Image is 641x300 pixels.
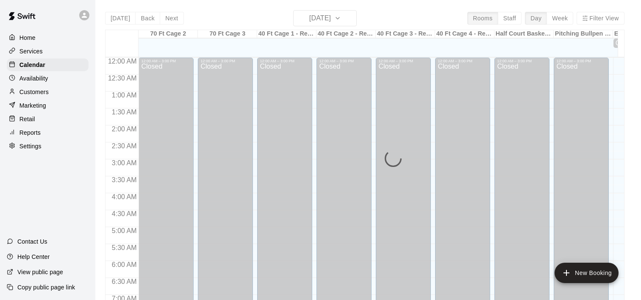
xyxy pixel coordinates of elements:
[7,72,89,85] a: Availability
[17,253,50,261] p: Help Center
[19,101,46,110] p: Marketing
[19,142,42,150] p: Settings
[110,92,139,99] span: 1:00 AM
[106,58,139,65] span: 12:00 AM
[198,30,257,38] div: 70 Ft Cage 3
[17,237,47,246] p: Contact Us
[17,268,63,276] p: View public page
[7,113,89,125] a: Retail
[110,193,139,200] span: 4:00 AM
[141,59,191,63] div: 12:00 AM – 3:00 PM
[19,74,48,83] p: Availability
[110,159,139,167] span: 3:00 AM
[554,30,613,38] div: Pitching Bullpen - 70 Ft Cage 1 (NO HITTING ALLOWED)
[110,142,139,150] span: 2:30 AM
[497,59,547,63] div: 12:00 AM – 3:00 PM
[316,30,376,38] div: 40 Ft Cage 2 - Retractable
[19,61,45,69] p: Calendar
[555,263,619,283] button: add
[556,59,606,63] div: 12:00 AM – 3:00 PM
[7,45,89,58] a: Services
[110,227,139,234] span: 5:00 AM
[7,58,89,71] a: Calendar
[110,261,139,268] span: 6:00 AM
[200,59,250,63] div: 12:00 AM – 3:00 PM
[110,176,139,183] span: 3:30 AM
[110,108,139,116] span: 1:30 AM
[7,31,89,44] a: Home
[19,115,35,123] p: Retail
[319,59,369,63] div: 12:00 AM – 3:00 PM
[19,128,41,137] p: Reports
[260,59,310,63] div: 12:00 AM – 3:00 PM
[7,86,89,98] a: Customers
[7,126,89,139] a: Reports
[17,283,75,292] p: Copy public page link
[435,30,494,38] div: 40 Ft Cage 4 - Retractable
[378,59,428,63] div: 12:00 AM – 3:00 PM
[110,278,139,285] span: 6:30 AM
[110,125,139,133] span: 2:00 AM
[7,140,89,153] a: Settings
[139,30,198,38] div: 70 Ft Cage 2
[19,47,43,56] p: Services
[19,33,36,42] p: Home
[438,59,488,63] div: 12:00 AM – 3:00 PM
[19,88,49,96] p: Customers
[110,244,139,251] span: 5:30 AM
[257,30,316,38] div: 40 Ft Cage 1 - Retractable
[7,99,89,112] a: Marketing
[106,75,139,82] span: 12:30 AM
[110,210,139,217] span: 4:30 AM
[376,30,435,38] div: 40 Ft Cage 3 - Retractable
[494,30,554,38] div: Half Court Basketball Court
